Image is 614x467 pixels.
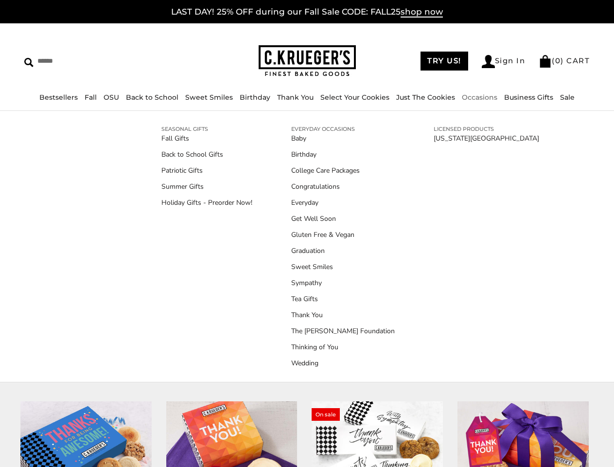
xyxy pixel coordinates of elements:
[240,93,270,102] a: Birthday
[482,55,495,68] img: Account
[85,93,97,102] a: Fall
[161,149,252,160] a: Back to School Gifts
[161,165,252,176] a: Patriotic Gifts
[291,149,395,160] a: Birthday
[504,93,553,102] a: Business Gifts
[291,358,395,368] a: Wedding
[396,93,455,102] a: Just The Cookies
[171,7,443,18] a: LAST DAY! 25% OFF during our Fall Sale CODE: FALL25shop now
[24,54,154,69] input: Search
[539,56,590,65] a: (0) CART
[291,214,395,224] a: Get Well Soon
[291,230,395,240] a: Gluten Free & Vegan
[104,93,119,102] a: OSU
[434,125,539,133] a: LICENSED PRODUCTS
[462,93,497,102] a: Occasions
[291,326,395,336] a: The [PERSON_NAME] Foundation
[312,408,340,421] span: On sale
[482,55,526,68] a: Sign In
[320,93,389,102] a: Select Your Cookies
[161,133,252,144] a: Fall Gifts
[539,55,552,68] img: Bag
[291,262,395,272] a: Sweet Smiles
[259,45,356,77] img: C.KRUEGER'S
[291,246,395,256] a: Graduation
[8,430,101,459] iframe: Sign Up via Text for Offers
[291,198,395,208] a: Everyday
[291,125,395,133] a: EVERYDAY OCCASIONS
[291,342,395,352] a: Thinking of You
[434,133,539,144] a: [US_STATE][GEOGRAPHIC_DATA]
[291,278,395,288] a: Sympathy
[291,133,395,144] a: Baby
[277,93,314,102] a: Thank You
[560,93,575,102] a: Sale
[421,52,468,71] a: TRY US!
[291,294,395,304] a: Tea Gifts
[24,58,34,67] img: Search
[291,165,395,176] a: College Care Packages
[161,181,252,192] a: Summer Gifts
[291,181,395,192] a: Congratulations
[161,125,252,133] a: SEASONAL GIFTS
[291,310,395,320] a: Thank You
[185,93,233,102] a: Sweet Smiles
[126,93,178,102] a: Back to School
[555,56,561,65] span: 0
[39,93,78,102] a: Bestsellers
[161,198,252,208] a: Holiday Gifts - Preorder Now!
[401,7,443,18] span: shop now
